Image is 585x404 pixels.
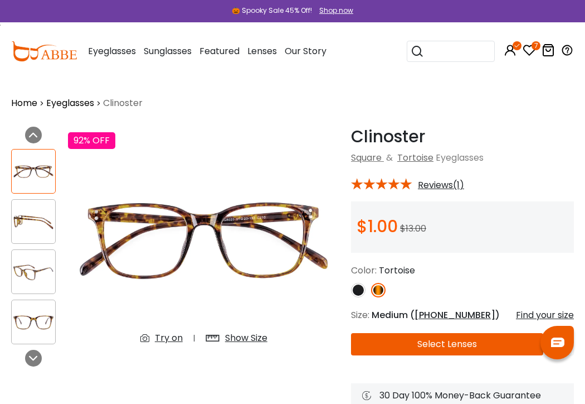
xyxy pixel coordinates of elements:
span: Size: [351,309,369,321]
span: Medium ( ) [372,309,500,321]
span: [PHONE_NUMBER] [415,309,495,321]
span: Color: [351,264,377,277]
span: Reviews(1) [418,180,464,190]
a: Tortoise [397,151,433,164]
div: 92% OFF [68,132,115,149]
a: Eyeglasses [46,97,94,110]
a: Shop now [314,6,353,15]
a: 7 [523,46,536,59]
img: Clinoster Tortoise Plastic Eyeglasses , UniversalBridgeFit Frames from ABBE Glasses [12,311,55,333]
span: Featured [199,45,240,57]
span: Sunglasses [144,45,192,57]
img: Clinoster Tortoise Plastic Eyeglasses , UniversalBridgeFit Frames from ABBE Glasses [12,261,55,283]
img: Clinoster Tortoise Plastic Eyeglasses , UniversalBridgeFit Frames from ABBE Glasses [12,211,55,233]
span: Eyeglasses [436,151,484,164]
div: Shop now [319,6,353,16]
span: Our Story [285,45,326,57]
div: 30 Day 100% Money-Back Guarantee [362,389,563,402]
h1: Clinoster [351,127,574,147]
img: Clinoster Tortoise Plastic Eyeglasses , UniversalBridgeFit Frames from ABBE Glasses [12,161,55,182]
a: Home [11,97,37,110]
span: Clinoster [103,97,143,110]
img: chat [551,338,564,347]
div: Find your size [516,309,574,322]
span: Tortoise [379,264,415,277]
img: Clinoster Tortoise Plastic Eyeglasses , UniversalBridgeFit Frames from ABBE Glasses [68,127,340,354]
span: $13.00 [400,222,426,235]
span: Eyeglasses [88,45,136,57]
i: 7 [532,41,540,50]
span: $1.00 [357,214,398,238]
span: & [384,151,395,164]
img: abbeglasses.com [11,41,77,61]
span: Lenses [247,45,277,57]
a: Square [351,151,382,164]
div: 🎃 Spooky Sale 45% Off! [232,6,312,16]
div: Try on [155,331,183,345]
button: Select Lenses [351,333,543,355]
div: Show Size [225,331,267,345]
